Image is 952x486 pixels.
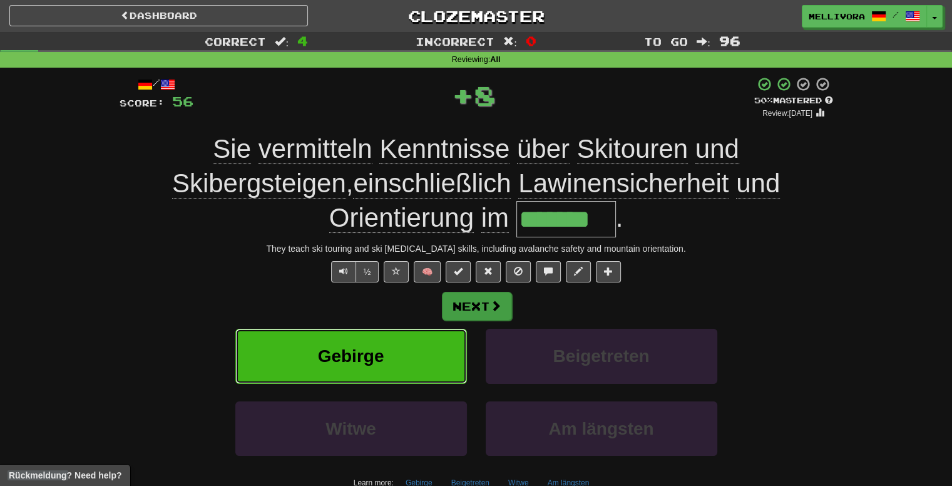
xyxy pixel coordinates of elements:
[327,5,625,27] a: Clozemaster
[379,134,509,164] span: Kenntnisse
[384,261,409,282] button: Favorite sentence (alt+f)
[518,168,729,199] span: Lawinensicherheit
[329,261,379,282] div: Text-to-speech controls
[318,346,384,366] span: Gebirge
[802,5,927,28] a: Mellivora /
[536,261,561,282] button: Discuss sentence (alt+u)
[893,10,899,19] span: /
[172,168,346,199] span: Skibergsteigen
[120,76,193,92] div: /
[120,242,833,255] div: They teach ski touring and ski [MEDICAL_DATA] skills, including avalanche safety and mountain ori...
[719,33,740,48] span: 96
[476,261,501,282] button: Reset to 0% Mastered (alt+r)
[548,419,653,438] span: Am längsten
[809,11,865,22] span: Mellivora
[452,76,474,114] span: +
[235,401,467,456] button: Witwe
[474,80,496,111] span: 8
[577,134,688,164] span: Skitouren
[235,329,467,383] button: Gebirge
[486,329,717,383] button: Beigetreten
[213,134,251,164] span: Sie
[356,261,379,282] button: ½
[325,419,376,438] span: Witwe
[258,134,372,164] span: vermitteln
[517,134,570,164] span: über
[9,469,121,482] span: Open feedback widget
[754,95,773,105] span: 50 %
[416,35,494,48] span: Incorrect
[353,168,511,199] span: einschließlich
[486,401,717,456] button: Am längsten
[205,35,266,48] span: Correct
[566,261,591,282] button: Edit sentence (alt+d)
[526,33,536,48] span: 0
[275,36,289,47] span: :
[329,203,474,233] span: Orientierung
[172,134,780,232] span: ,
[442,292,512,321] button: Next
[503,36,517,47] span: :
[695,134,739,164] span: und
[616,203,623,232] span: .
[506,261,531,282] button: Ignore sentence (alt+i)
[446,261,471,282] button: Set this sentence to 100% Mastered (alt+m)
[596,261,621,282] button: Add to collection (alt+a)
[9,5,308,26] a: Dashboard
[490,55,500,64] strong: All
[762,109,812,118] small: Review: [DATE]
[481,203,509,233] span: im
[697,36,710,47] span: :
[331,261,356,282] button: Play sentence audio (ctl+space)
[414,261,441,282] button: 🧠
[553,346,649,366] span: Beigetreten
[736,168,780,199] span: und
[644,35,688,48] span: To go
[120,98,165,108] span: Score:
[172,93,193,109] span: 56
[297,33,308,48] span: 4
[754,95,833,106] div: Mastered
